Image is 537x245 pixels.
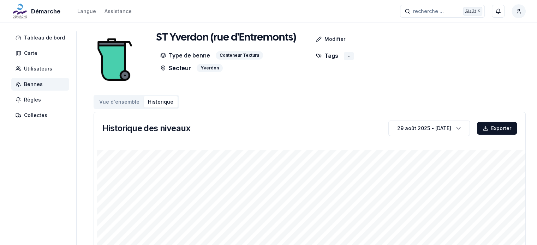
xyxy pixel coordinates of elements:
h1: ST Yverdon (rue d'Entremonts) [156,31,296,44]
span: Bennes [24,81,43,88]
a: Démarche [11,7,63,16]
div: Langue [77,8,96,15]
button: Exporter [477,122,517,135]
button: Vue d'ensemble [95,96,144,108]
h3: Historique des niveaux [102,123,191,134]
div: - [344,52,354,60]
button: 29 août 2025 - [DATE] [388,121,470,136]
span: recherche ... [413,8,444,15]
button: recherche ...Ctrl+K [400,5,485,18]
a: Règles [11,93,72,106]
a: Bennes [11,78,72,91]
p: Tags [316,51,338,60]
p: Modifier [324,36,345,43]
span: Carte [24,50,37,57]
button: Historique [144,96,178,108]
a: Assistance [105,7,132,16]
a: Carte [11,47,72,60]
span: Règles [24,96,41,103]
a: Modifier [296,32,351,46]
span: Utilisateurs [24,65,52,72]
div: 29 août 2025 - [DATE] [397,125,451,132]
button: Langue [77,7,96,16]
a: Tableau de bord [11,31,72,44]
div: Yverdon [197,64,223,72]
a: Collectes [11,109,72,122]
span: Démarche [31,7,60,16]
div: Conteneur Textura [216,51,263,60]
a: Utilisateurs [11,62,72,75]
span: Collectes [24,112,47,119]
img: Démarche Logo [11,3,28,20]
p: Type de benne [160,51,210,60]
span: Tableau de bord [24,34,65,41]
p: Secteur [160,64,191,72]
img: bin Image [94,31,136,88]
